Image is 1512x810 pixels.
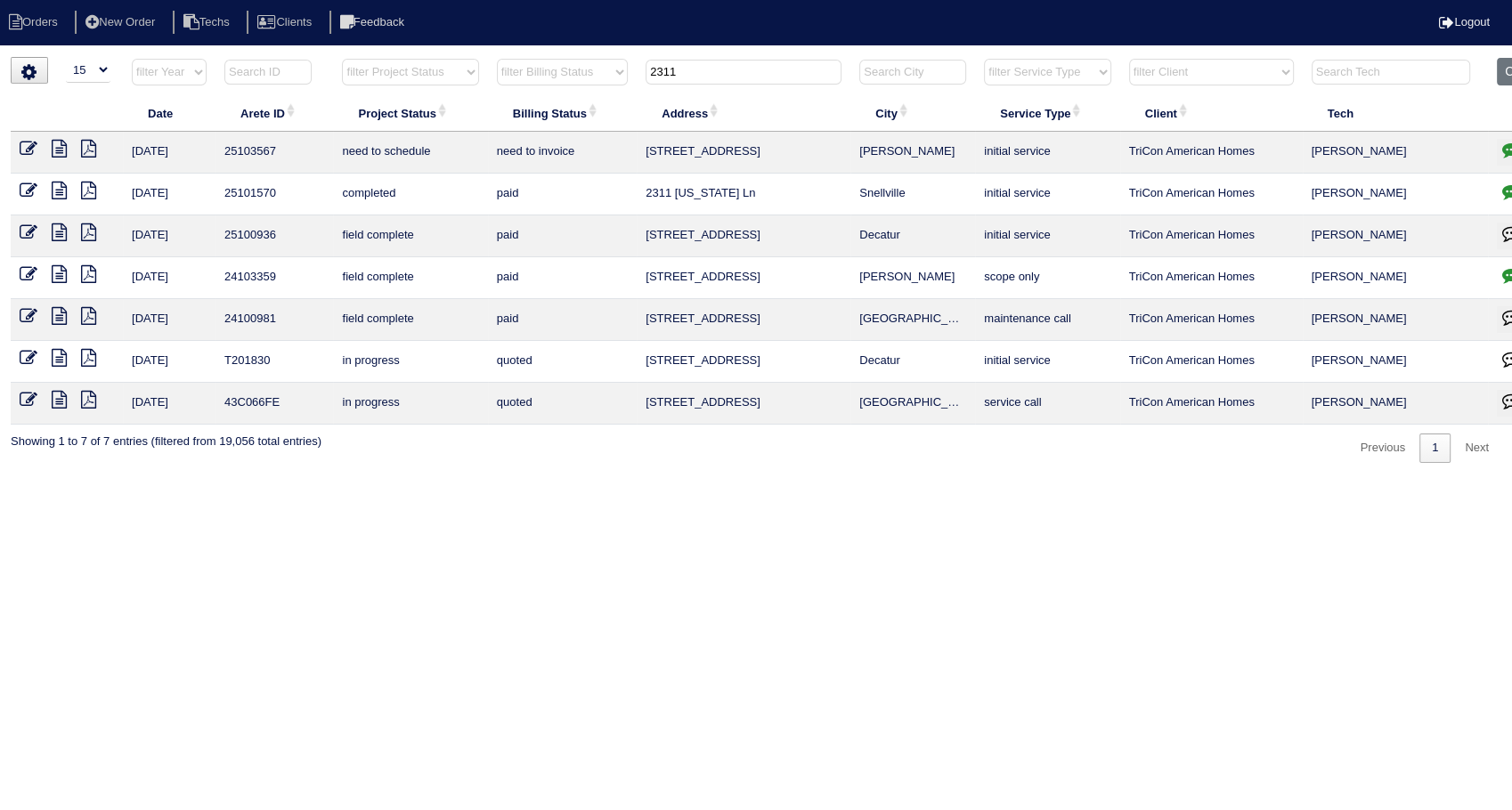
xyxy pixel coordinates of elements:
td: paid [488,215,637,257]
td: [PERSON_NAME] [1303,174,1489,215]
td: 25101570 [215,174,333,215]
td: [STREET_ADDRESS] [637,341,850,383]
input: Search Address [646,60,841,85]
a: New Order [75,15,169,28]
th: Project Status: activate to sort column ascending [333,94,487,132]
a: Techs [173,15,244,28]
td: in progress [333,383,487,425]
li: Techs [173,11,244,35]
td: Snellville [850,174,975,215]
td: TriCon American Homes [1120,132,1303,174]
td: need to invoice [488,132,637,174]
td: [DATE] [123,174,215,215]
td: [DATE] [123,257,215,299]
td: [DATE] [123,215,215,257]
td: TriCon American Homes [1120,215,1303,257]
td: TriCon American Homes [1120,299,1303,341]
td: field complete [333,257,487,299]
td: quoted [488,341,637,383]
li: New Order [75,11,169,35]
th: Billing Status: activate to sort column ascending [488,94,637,132]
td: [STREET_ADDRESS] [637,299,850,341]
a: 1 [1419,433,1451,463]
td: 24103359 [215,257,333,299]
th: Client: activate to sort column ascending [1120,94,1303,132]
input: Search Tech [1312,60,1470,85]
td: field complete [333,215,487,257]
td: 43C066FE [215,383,333,425]
li: Feedback [329,11,419,35]
a: Next [1452,433,1501,463]
a: Previous [1347,433,1418,463]
a: Clients [247,15,326,28]
div: Showing 1 to 7 of 7 entries (filtered from 19,056 total entries) [11,425,321,450]
th: City: activate to sort column ascending [850,94,975,132]
td: Decatur [850,215,975,257]
input: Search City [859,60,966,85]
th: Arete ID: activate to sort column ascending [215,94,333,132]
th: Service Type: activate to sort column ascending [975,94,1119,132]
td: TriCon American Homes [1120,383,1303,425]
td: [PERSON_NAME] [850,257,975,299]
td: [PERSON_NAME] [1303,132,1489,174]
td: [PERSON_NAME] [1303,299,1489,341]
a: Logout [1439,15,1490,28]
td: 2311 [US_STATE] Ln [637,174,850,215]
td: [PERSON_NAME] [1303,257,1489,299]
td: [STREET_ADDRESS] [637,383,850,425]
td: TriCon American Homes [1120,257,1303,299]
td: [DATE] [123,132,215,174]
li: Clients [247,11,326,35]
td: [STREET_ADDRESS] [637,257,850,299]
td: [STREET_ADDRESS] [637,132,850,174]
td: service call [975,383,1119,425]
td: TriCon American Homes [1120,341,1303,383]
td: field complete [333,299,487,341]
td: Decatur [850,341,975,383]
td: [DATE] [123,299,215,341]
td: initial service [975,174,1119,215]
td: [PERSON_NAME] [1303,215,1489,257]
td: [GEOGRAPHIC_DATA] [850,383,975,425]
td: [PERSON_NAME] [850,132,975,174]
td: scope only [975,257,1119,299]
td: T201830 [215,341,333,383]
th: Date [123,94,215,132]
td: [GEOGRAPHIC_DATA] [850,299,975,341]
td: [PERSON_NAME] [1303,341,1489,383]
td: paid [488,299,637,341]
input: Search ID [224,60,312,85]
td: initial service [975,341,1119,383]
td: maintenance call [975,299,1119,341]
td: quoted [488,383,637,425]
td: 25103567 [215,132,333,174]
td: [DATE] [123,383,215,425]
td: completed [333,174,487,215]
td: need to schedule [333,132,487,174]
th: Tech [1303,94,1489,132]
td: paid [488,257,637,299]
td: TriCon American Homes [1120,174,1303,215]
th: Address: activate to sort column ascending [637,94,850,132]
td: initial service [975,132,1119,174]
td: paid [488,174,637,215]
td: initial service [975,215,1119,257]
td: 24100981 [215,299,333,341]
td: [PERSON_NAME] [1303,383,1489,425]
td: [STREET_ADDRESS] [637,215,850,257]
td: 25100936 [215,215,333,257]
td: in progress [333,341,487,383]
td: [DATE] [123,341,215,383]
